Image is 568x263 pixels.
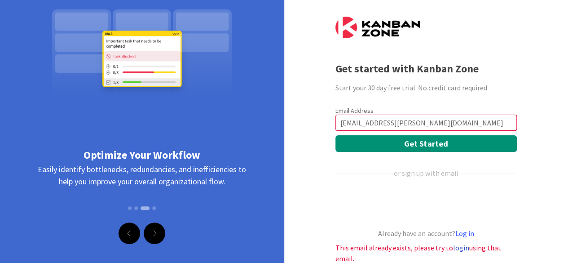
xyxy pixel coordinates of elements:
[134,202,138,214] button: Slide 2
[335,82,517,93] div: Start your 30 day free trial. No credit card required
[335,228,517,239] div: Already have an account?
[453,243,469,252] a: login
[152,202,156,214] button: Slide 4
[335,135,517,152] button: Get Started
[335,107,374,115] label: Email Address
[331,193,520,213] iframe: Sign in with Google Button
[31,163,253,222] div: Easily identify bottlenecks, redundancies, and inefficiencies to help you improve your overall or...
[141,206,150,210] button: Slide 3
[335,62,479,76] b: Get started with Kanban Zone
[128,202,132,214] button: Slide 1
[31,147,253,163] div: Optimize Your Workflow
[455,229,474,238] a: Log in
[335,17,420,38] img: Kanban Zone
[394,168,458,178] div: or sign up with email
